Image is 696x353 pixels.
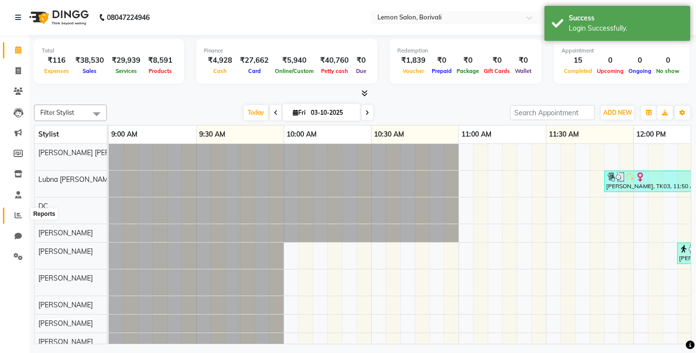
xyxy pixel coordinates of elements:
div: ₹4,928 [204,55,236,66]
span: Products [146,68,174,74]
span: [PERSON_NAME] [38,337,93,346]
span: Petty cash [319,68,351,74]
div: Total [42,47,176,55]
div: Redemption [397,47,534,55]
div: 0 [626,55,654,66]
a: 10:30 AM [372,127,407,141]
span: Card [246,68,263,74]
div: ₹0 [512,55,534,66]
div: ₹0 [429,55,454,66]
div: Appointment [561,47,682,55]
a: 9:00 AM [109,127,140,141]
button: ADD NEW [601,106,634,120]
a: 11:00 AM [459,127,494,141]
input: 2025-10-03 [308,106,356,120]
span: Ongoing [626,68,654,74]
div: 0 [594,55,626,66]
div: ₹27,662 [236,55,272,66]
span: Stylist [38,130,59,139]
span: Completed [561,68,594,74]
span: Today [244,105,268,120]
b: 08047224946 [107,4,150,31]
div: ₹0 [454,55,481,66]
span: Sales [80,68,99,74]
span: Wallet [512,68,534,74]
span: Upcoming [594,68,626,74]
a: 11:30 AM [546,127,581,141]
a: 12:00 PM [634,127,668,141]
span: Lubna [PERSON_NAME] [38,175,114,184]
span: Package [454,68,481,74]
div: ₹1,839 [397,55,429,66]
span: [PERSON_NAME] [38,247,93,256]
div: ₹116 [42,55,71,66]
div: Reports [31,208,57,220]
input: Search Appointment [510,105,595,120]
span: Voucher [400,68,426,74]
span: Fri [290,109,308,116]
span: ADD NEW [603,109,632,116]
div: ₹40,760 [316,55,353,66]
div: ₹5,940 [272,55,316,66]
span: [PERSON_NAME] [38,300,93,309]
div: ₹0 [353,55,370,66]
div: ₹8,591 [144,55,176,66]
div: ₹0 [481,55,512,66]
span: Gift Cards [481,68,512,74]
div: ₹38,530 [71,55,108,66]
span: DC [38,202,48,211]
span: Expenses [42,68,71,74]
span: Due [354,68,369,74]
span: Services [113,68,139,74]
img: logo [25,4,91,31]
span: No show [654,68,682,74]
span: [PERSON_NAME] [PERSON_NAME] [38,148,149,157]
a: 9:30 AM [197,127,228,141]
div: Success [569,13,683,23]
span: [PERSON_NAME] [38,319,93,328]
div: 15 [561,55,594,66]
span: Cash [211,68,229,74]
span: [PERSON_NAME] [38,274,93,282]
span: Filter Stylist [40,108,74,116]
span: Prepaid [429,68,454,74]
span: [PERSON_NAME] [38,229,93,237]
a: 10:00 AM [284,127,319,141]
div: ₹29,939 [108,55,144,66]
div: 0 [654,55,682,66]
span: Online/Custom [272,68,316,74]
div: Finance [204,47,370,55]
div: Login Successfully. [569,23,683,34]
